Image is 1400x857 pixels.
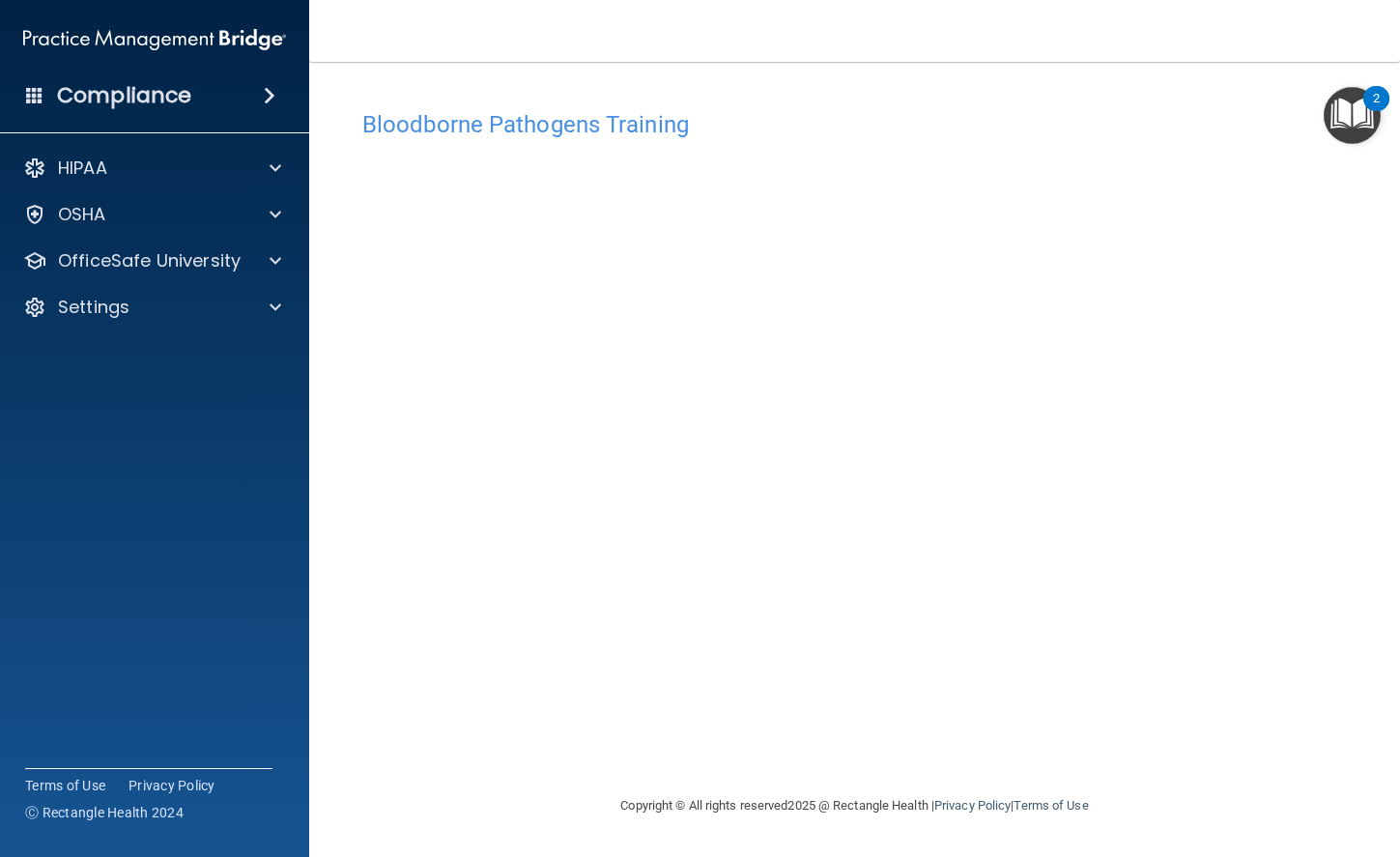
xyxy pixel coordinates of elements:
[1324,87,1381,144] button: Open Resource Center, 2 new notifications
[129,776,215,795] a: Privacy Policy
[58,296,129,319] p: Settings
[58,249,241,272] p: OfficeSafe University
[362,112,1347,137] h4: Bloodborne Pathogens Training
[1066,720,1377,797] iframe: Drift Widget Chat Controller
[23,203,281,226] a: OSHA
[502,775,1208,837] div: Copyright © All rights reserved 2025 @ Rectangle Health | |
[58,157,107,180] p: HIPAA
[25,803,184,822] span: Ⓒ Rectangle Health 2024
[57,82,191,109] h4: Compliance
[23,157,281,180] a: HIPAA
[23,249,281,272] a: OfficeSafe University
[934,798,1011,813] a: Privacy Policy
[23,296,281,319] a: Settings
[362,148,1347,742] iframe: bbp
[1014,798,1088,813] a: Terms of Use
[25,776,105,795] a: Terms of Use
[58,203,106,226] p: OSHA
[23,20,286,59] img: PMB logo
[1373,99,1380,124] div: 2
